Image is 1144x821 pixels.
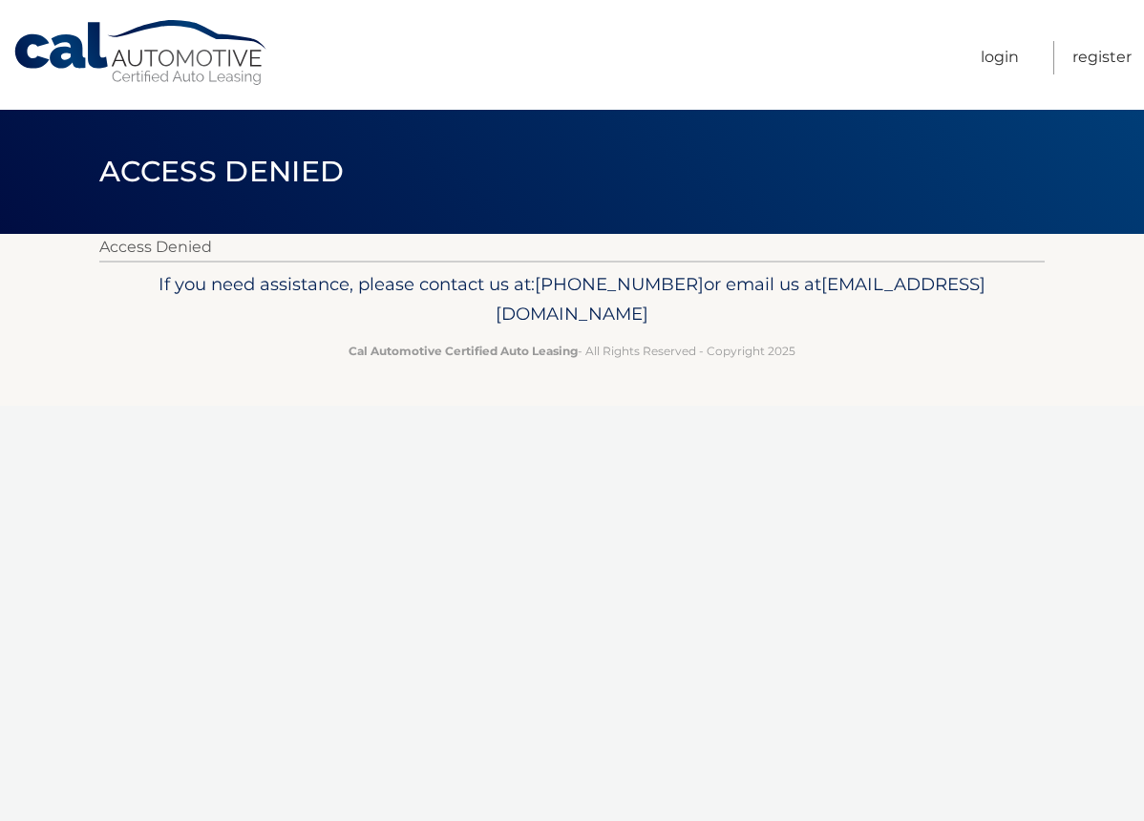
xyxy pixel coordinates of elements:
a: Cal Automotive [12,19,270,87]
span: Access Denied [99,154,344,189]
span: [PHONE_NUMBER] [535,273,704,295]
strong: Cal Automotive Certified Auto Leasing [349,344,578,358]
a: Register [1072,41,1132,74]
p: If you need assistance, please contact us at: or email us at [112,269,1032,330]
a: Login [981,41,1019,74]
p: - All Rights Reserved - Copyright 2025 [112,341,1032,361]
p: Access Denied [99,234,1045,261]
